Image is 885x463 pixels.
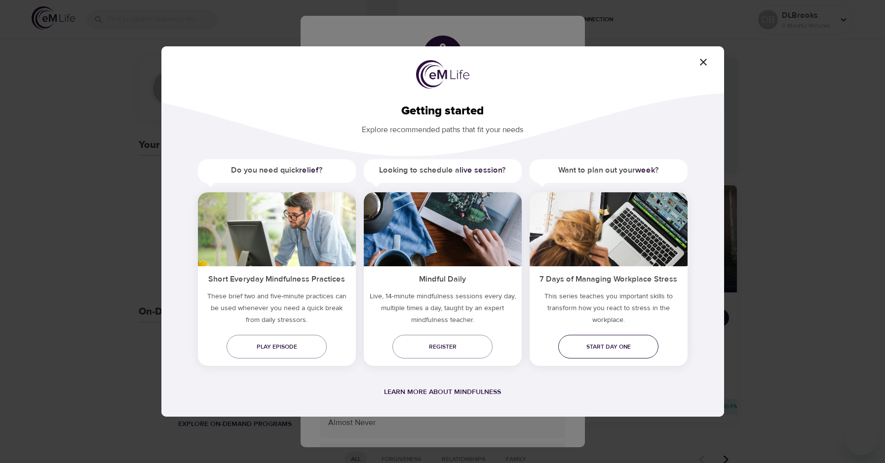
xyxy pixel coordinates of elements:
p: Explore recommended paths that fit your needs [177,118,708,136]
h5: Do you need quick ? [198,159,356,181]
h5: Looking to schedule a ? [364,159,522,181]
a: Learn more about mindfulness [384,388,501,396]
h5: Mindful Daily [364,266,522,290]
p: Live, 14-minute mindfulness sessions every day, multiple times a day, taught by an expert mindful... [364,290,522,330]
img: ims [198,192,356,266]
h5: These brief two and five-minute practices can be used whenever you need a quick break from daily ... [198,290,356,330]
img: ims [364,192,522,266]
span: Play episode [234,342,319,352]
span: Register [400,342,485,352]
h5: Short Everyday Mindfulness Practices [198,266,356,290]
a: live session [460,165,502,175]
p: This series teaches you important skills to transform how you react to stress in the workplace. [530,290,688,330]
a: Play episode [227,335,327,358]
img: ims [530,192,688,266]
span: Start day one [566,342,651,352]
a: Start day one [558,335,658,358]
a: Register [392,335,493,358]
img: logo [416,60,469,89]
a: relief [299,165,319,175]
h2: Getting started [177,104,708,118]
a: week [635,165,655,175]
h5: 7 Days of Managing Workplace Stress [530,266,688,290]
h5: Want to plan out your ? [530,159,688,181]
